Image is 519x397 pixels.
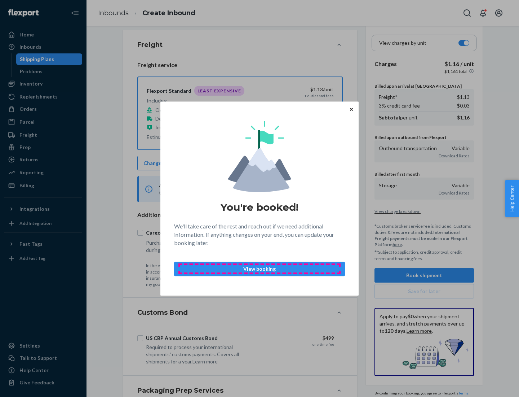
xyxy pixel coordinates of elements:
h1: You're booked! [221,201,298,214]
img: svg+xml,%3Csvg%20viewBox%3D%220%200%20174%20197%22%20fill%3D%22none%22%20xmlns%3D%22http%3A%2F%2F... [228,121,291,192]
button: Close [348,105,355,113]
p: We'll take care of the rest and reach out if we need additional information. If anything changes ... [174,222,345,247]
button: View booking [174,262,345,276]
p: View booking [180,265,339,272]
